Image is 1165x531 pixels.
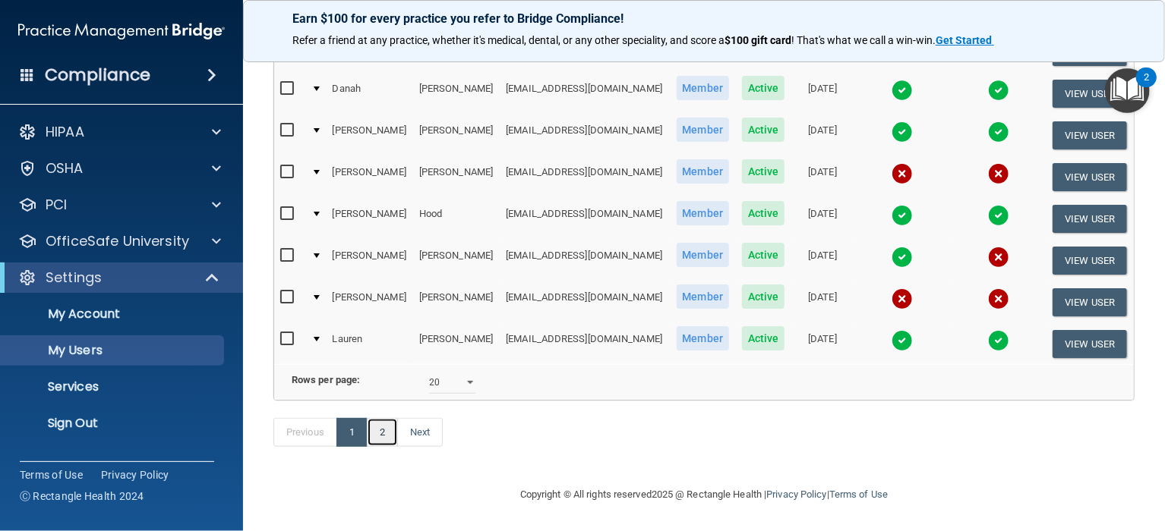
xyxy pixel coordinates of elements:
button: View User [1053,247,1128,275]
span: Active [742,118,785,142]
a: OfficeSafe University [18,232,221,250]
td: [EMAIL_ADDRESS][DOMAIN_NAME] [500,323,670,364]
button: View User [1053,288,1128,316]
td: [PERSON_NAME] [327,198,413,240]
p: My Account [10,306,217,322]
span: Active [742,243,785,267]
button: View User [1053,163,1128,191]
td: [PERSON_NAME] [413,281,500,323]
span: Active [742,284,785,309]
button: View User [1053,80,1128,108]
a: 2 [367,418,398,447]
img: tick.e7d51cea.svg [988,330,1009,351]
td: [EMAIL_ADDRESS][DOMAIN_NAME] [500,240,670,281]
p: My Users [10,343,217,358]
img: tick.e7d51cea.svg [892,80,913,101]
td: [PERSON_NAME] [327,240,413,281]
td: [EMAIL_ADDRESS][DOMAIN_NAME] [500,281,670,323]
td: [DATE] [791,156,854,198]
a: 1 [336,418,368,447]
a: OSHA [18,159,221,178]
span: Member [677,243,730,267]
a: Previous [273,418,337,447]
button: Open Resource Center, 2 new notifications [1105,68,1150,113]
button: View User [1053,205,1128,233]
strong: Get Started [936,34,992,46]
p: Sign Out [10,416,217,431]
td: [PERSON_NAME] [413,323,500,364]
img: tick.e7d51cea.svg [988,80,1009,101]
td: [PERSON_NAME] [327,115,413,156]
p: OSHA [46,159,84,178]
p: Settings [46,269,102,287]
span: Member [677,118,730,142]
td: Lauren [327,323,413,364]
span: Member [677,326,730,350]
td: [DATE] [791,73,854,115]
img: tick.e7d51cea.svg [988,205,1009,226]
img: cross.ca9f0e7f.svg [988,163,1009,184]
span: Ⓒ Rectangle Health 2024 [20,489,144,504]
td: [DATE] [791,281,854,323]
td: [DATE] [791,240,854,281]
img: tick.e7d51cea.svg [892,121,913,143]
td: [EMAIL_ADDRESS][DOMAIN_NAME] [500,115,670,156]
td: [DATE] [791,115,854,156]
td: [PERSON_NAME] [413,73,500,115]
span: Member [677,159,730,184]
td: [EMAIL_ADDRESS][DOMAIN_NAME] [500,156,670,198]
img: tick.e7d51cea.svg [892,330,913,351]
td: [PERSON_NAME] [327,156,413,198]
p: HIPAA [46,123,84,141]
a: Settings [18,269,220,287]
td: Hood [413,198,500,240]
div: 2 [1144,77,1149,97]
div: Copyright © All rights reserved 2025 @ Rectangle Health | | [427,470,981,519]
a: Privacy Policy [766,489,826,500]
a: HIPAA [18,123,221,141]
td: [PERSON_NAME] [413,115,500,156]
a: PCI [18,196,221,214]
span: Refer a friend at any practice, whether it's medical, dental, or any other speciality, and score a [292,34,725,46]
a: Privacy Policy [101,467,169,482]
span: Active [742,159,785,184]
a: Terms of Use [829,489,888,500]
td: [PERSON_NAME] [327,281,413,323]
td: [PERSON_NAME] [413,156,500,198]
img: cross.ca9f0e7f.svg [892,163,913,184]
img: cross.ca9f0e7f.svg [892,288,913,309]
img: tick.e7d51cea.svg [892,247,913,268]
span: Active [742,326,785,350]
span: Active [742,76,785,100]
td: [EMAIL_ADDRESS][DOMAIN_NAME] [500,73,670,115]
a: Next [397,418,443,447]
strong: $100 gift card [725,34,791,46]
span: Member [677,284,730,309]
td: [DATE] [791,323,854,364]
span: Member [677,76,730,100]
p: PCI [46,196,67,214]
span: Active [742,201,785,225]
img: cross.ca9f0e7f.svg [988,247,1009,268]
a: Terms of Use [20,467,83,482]
button: View User [1053,330,1128,358]
b: Rows per page: [292,374,360,385]
img: PMB logo [18,16,225,46]
p: OfficeSafe University [46,232,189,250]
button: View User [1053,121,1128,149]
p: Earn $100 for every practice you refer to Bridge Compliance! [292,11,1116,26]
img: cross.ca9f0e7f.svg [988,288,1009,309]
span: Member [677,201,730,225]
span: ! That's what we call a win-win. [791,34,936,46]
td: Danah [327,73,413,115]
td: [PERSON_NAME] [413,240,500,281]
h4: Compliance [45,64,150,86]
a: Get Started [936,34,994,46]
img: tick.e7d51cea.svg [988,121,1009,143]
td: [DATE] [791,198,854,240]
td: [EMAIL_ADDRESS][DOMAIN_NAME] [500,198,670,240]
img: tick.e7d51cea.svg [892,205,913,226]
p: Services [10,379,217,394]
